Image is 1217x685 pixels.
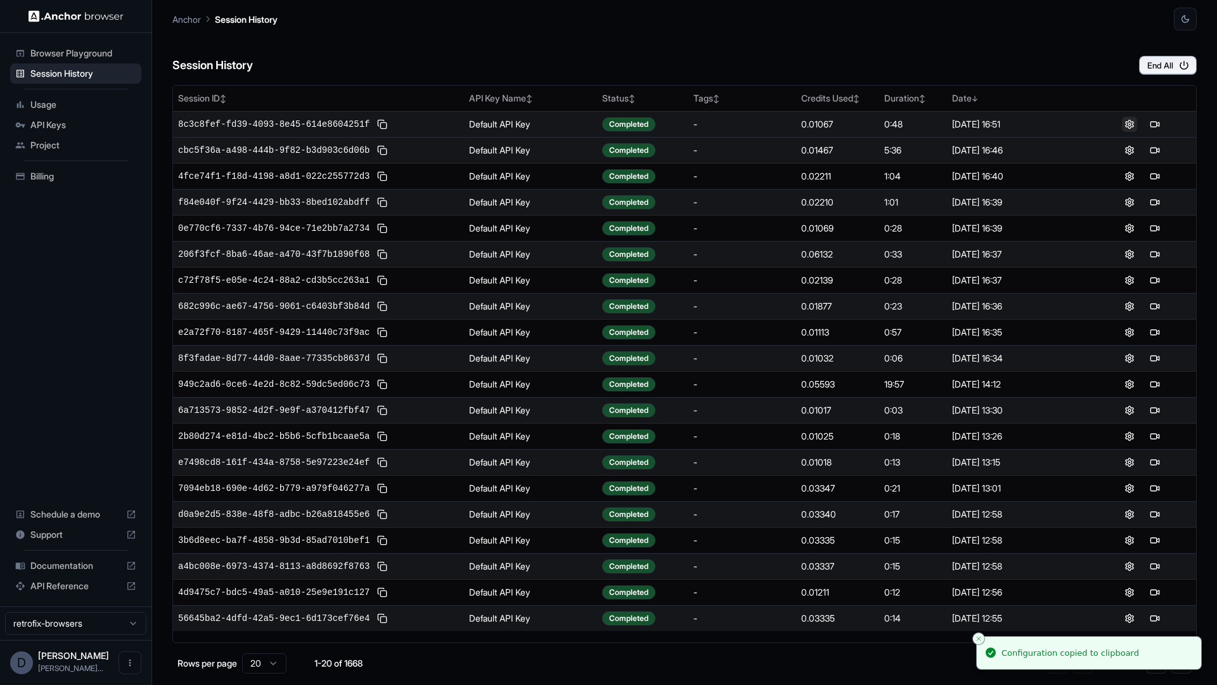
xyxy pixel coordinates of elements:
[801,560,874,573] div: 0.03337
[178,274,370,287] span: c72f78f5-e05e-4c24-88a2-cd3b5cc263a1
[30,98,136,111] span: Usage
[469,92,592,105] div: API Key Name
[30,119,136,131] span: API Keys
[884,248,941,261] div: 0:33
[526,94,532,103] span: ↕
[178,300,370,313] span: 682c996c-ae67-4756-9061-c6403bf3b84d
[884,560,941,573] div: 0:15
[1139,56,1197,75] button: End All
[801,508,874,521] div: 0.03340
[884,196,941,209] div: 1:01
[464,137,597,163] td: Default API Key
[952,508,1083,521] div: [DATE] 12:58
[464,449,597,475] td: Default API Key
[1001,647,1139,660] div: Configuration copied to clipboard
[693,222,791,235] div: -
[178,144,370,157] span: cbc5f36a-a498-444b-9f82-b3d903c6d06b
[602,143,655,157] div: Completed
[10,504,141,525] div: Schedule a demo
[693,456,791,469] div: -
[713,94,719,103] span: ↕
[10,525,141,545] div: Support
[952,534,1083,547] div: [DATE] 12:58
[215,13,278,26] p: Session History
[30,559,121,572] span: Documentation
[119,651,141,674] button: Open menu
[602,403,655,417] div: Completed
[602,169,655,183] div: Completed
[919,94,925,103] span: ↕
[884,352,941,365] div: 0:06
[884,378,941,391] div: 19:57
[602,247,655,261] div: Completed
[464,345,597,371] td: Default API Key
[178,222,370,235] span: 0e770cf6-7337-4b76-94ce-71e2bb7a2734
[220,94,226,103] span: ↕
[801,430,874,443] div: 0.01025
[801,612,874,625] div: 0.03335
[464,293,597,319] td: Default API Key
[693,300,791,313] div: -
[693,274,791,287] div: -
[464,189,597,215] td: Default API Key
[952,248,1083,261] div: [DATE] 16:37
[884,534,941,547] div: 0:15
[29,10,124,22] img: Anchor Logo
[693,144,791,157] div: -
[602,481,655,495] div: Completed
[178,352,370,365] span: 8f3fadae-8d77-44d0-8aae-77335cb8637d
[884,430,941,443] div: 0:18
[464,605,597,631] td: Default API Key
[952,352,1083,365] div: [DATE] 16:34
[801,118,874,131] div: 0.01067
[10,651,33,674] div: D
[30,508,121,521] span: Schedule a demo
[884,118,941,131] div: 0:48
[464,267,597,293] td: Default API Key
[10,63,141,84] div: Session History
[952,170,1083,183] div: [DATE] 16:40
[178,378,370,391] span: 949c2ad6-0ce6-4e2d-8c82-59dc5ed06c73
[693,430,791,443] div: -
[172,12,278,26] nav: breadcrumb
[972,632,985,645] button: Close toast
[952,222,1083,235] div: [DATE] 16:39
[693,508,791,521] div: -
[952,300,1083,313] div: [DATE] 16:36
[602,195,655,209] div: Completed
[30,139,136,152] span: Project
[464,475,597,501] td: Default API Key
[178,430,370,443] span: 2b80d274-e81d-4bc2-b5b6-5cfb1bcaae5a
[10,576,141,596] div: API Reference
[801,274,874,287] div: 0.02139
[30,47,136,60] span: Browser Playground
[10,135,141,155] div: Project
[952,326,1083,339] div: [DATE] 16:35
[10,95,141,115] div: Usage
[172,56,253,75] h6: Session History
[30,528,121,541] span: Support
[693,586,791,599] div: -
[801,222,874,235] div: 0.01069
[952,560,1083,573] div: [DATE] 12:58
[952,456,1083,469] div: [DATE] 13:15
[952,586,1083,599] div: [DATE] 12:56
[884,170,941,183] div: 1:04
[801,170,874,183] div: 0.02211
[693,378,791,391] div: -
[30,67,136,80] span: Session History
[884,456,941,469] div: 0:13
[464,579,597,605] td: Default API Key
[177,657,237,670] p: Rows per page
[464,527,597,553] td: Default API Key
[629,94,635,103] span: ↕
[801,404,874,417] div: 0.01017
[602,92,683,105] div: Status
[693,612,791,625] div: -
[10,115,141,135] div: API Keys
[693,534,791,547] div: -
[884,586,941,599] div: 0:12
[602,221,655,235] div: Completed
[178,456,370,469] span: e7498cd8-161f-434a-8758-5e97223e24ef
[464,111,597,137] td: Default API Key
